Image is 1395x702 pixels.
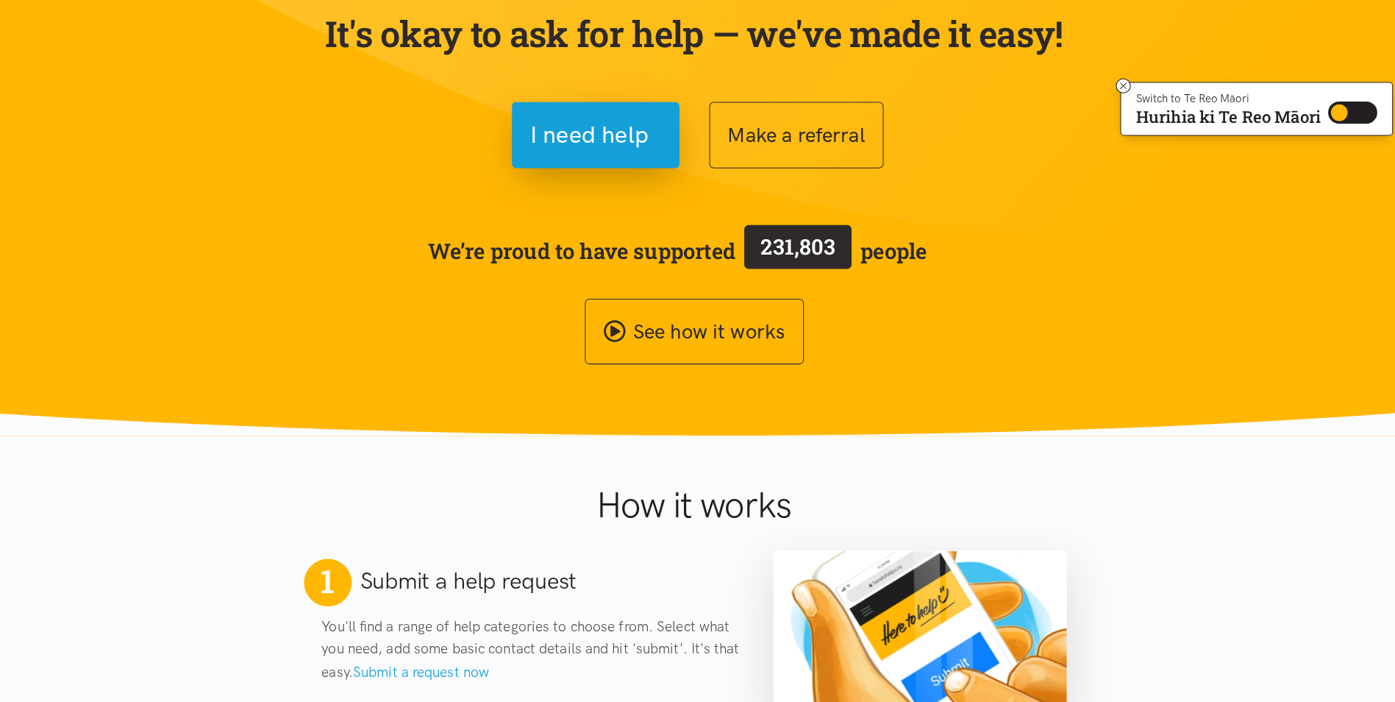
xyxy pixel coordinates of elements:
[763,238,837,266] span: 231,803
[713,110,885,175] button: Make a referral
[1134,102,1316,110] p: Switch to Te Reo Māori
[368,567,582,598] h2: Submit a help request
[329,564,342,602] span: 1
[361,664,496,681] a: Submit a request now
[435,228,927,286] span: We’re proud to have supported people
[457,486,938,529] h1: How it works
[590,304,806,369] a: See how it works
[1134,118,1316,131] p: Hurihia ki Te Reo Māori
[330,21,1066,63] p: It's okay to ask for help — we've made it easy!
[518,110,683,175] button: I need help
[330,617,747,684] p: You'll find a range of help categories to choose from. Select what you need, add some basic conta...
[536,124,653,161] span: I need help
[738,228,862,286] a: 231,803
